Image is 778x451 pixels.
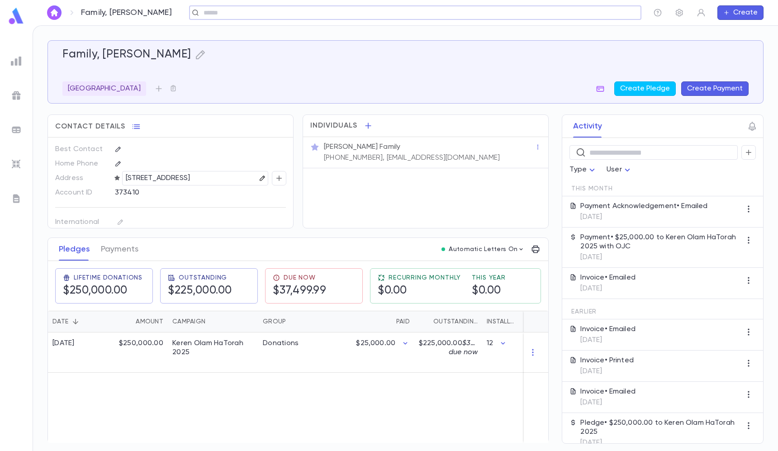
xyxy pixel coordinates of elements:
div: Installments [487,311,517,332]
p: International Number [55,215,107,236]
div: Outstanding [433,311,478,332]
span: Earlier [571,308,597,315]
p: Invoice • Printed [580,356,634,365]
button: Sort [121,314,136,329]
p: Invoice • Emailed [580,387,636,396]
p: Family, [PERSON_NAME] [81,8,172,18]
p: [DATE] [580,213,707,222]
button: Sort [517,314,532,329]
span: Due Now [284,274,316,281]
p: [DATE] [580,398,636,407]
p: Pledge • $250,000.00 to Keren Olam HaTorah 2025 [580,418,741,437]
p: 12 [487,339,493,348]
div: Paid [396,311,410,332]
p: [PHONE_NUMBER], [EMAIL_ADDRESS][DOMAIN_NAME] [324,153,500,162]
p: Best Contact [55,142,107,157]
h5: $250,000.00 [63,284,128,298]
div: Campaign [168,311,258,332]
p: Invoice • Emailed [580,273,636,282]
button: Sort [419,314,433,329]
p: [PERSON_NAME] Family [324,142,400,152]
div: Outstanding [414,311,482,332]
button: Payments [101,238,138,261]
h5: $37,499.99 [273,284,326,298]
img: reports_grey.c525e4749d1bce6a11f5fe2a8de1b229.svg [11,56,22,66]
img: campaigns_grey.99e729a5f7ee94e3726e6486bddda8f1.svg [11,90,22,101]
span: Lifetime Donations [74,274,142,281]
img: letters_grey.7941b92b52307dd3b8a917253454ce1c.svg [11,193,22,204]
img: home_white.a664292cf8c1dea59945f0da9f25487c.svg [49,9,60,16]
span: Individuals [310,121,357,130]
div: Amount [136,311,163,332]
span: User [607,166,622,173]
p: Address [55,171,107,185]
button: Automatic Letters On [438,243,528,256]
div: Type [569,161,598,179]
div: Installments [482,311,536,332]
button: Create Payment [681,81,749,96]
button: Sort [382,314,396,329]
p: $225,000.00 [419,339,478,357]
h5: $0.00 [472,284,501,298]
p: [GEOGRAPHIC_DATA] [68,84,141,93]
button: Sort [205,314,220,329]
span: This Month [571,185,612,192]
div: $250,000.00 [109,332,168,373]
p: [DATE] [580,438,741,447]
img: logo [7,7,25,25]
button: Create [717,5,764,20]
div: Group [263,311,286,332]
div: User [607,161,633,179]
div: 373410 [115,185,249,199]
h5: $225,000.00 [168,284,232,298]
div: Amount [109,311,168,332]
p: [DATE] [580,253,741,262]
button: Sort [286,314,300,329]
div: [GEOGRAPHIC_DATA] [62,81,146,96]
h5: Family, [PERSON_NAME] [62,48,191,62]
div: Campaign [172,311,205,332]
span: Type [569,166,587,173]
p: [DATE] [580,284,636,293]
img: batches_grey.339ca447c9d9533ef1741baa751efc33.svg [11,124,22,135]
span: Recurring Monthly [389,274,461,281]
p: Home Phone [55,157,107,171]
p: Payment Acknowledgement • Emailed [580,202,707,211]
h5: $0.00 [378,284,407,298]
p: [DATE] [580,367,634,376]
div: Date [48,311,109,332]
p: Account ID [55,185,107,200]
div: Paid [326,311,414,332]
p: $25,000.00 [356,339,395,348]
p: Invoice • Emailed [580,325,636,334]
div: Date [52,311,68,332]
div: Donations [263,339,299,348]
p: [DATE] [580,336,636,345]
p: Automatic Letters On [449,246,517,253]
p: [STREET_ADDRESS] [126,173,190,184]
button: Sort [68,314,83,329]
span: $37,499.99 due now [449,340,497,356]
button: Create Pledge [614,81,676,96]
button: Activity [573,115,602,138]
div: Group [258,311,326,332]
div: Keren Olam HaTorah 2025 [172,339,254,357]
button: Pledges [59,238,90,261]
img: imports_grey.530a8a0e642e233f2baf0ef88e8c9fcb.svg [11,159,22,170]
span: This Year [472,274,506,281]
span: Contact Details [55,122,125,131]
div: [DATE] [52,339,75,348]
p: Payment • $25,000.00 to Keren Olam HaTorah 2025 with OJC [580,233,741,251]
span: Outstanding [179,274,227,281]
